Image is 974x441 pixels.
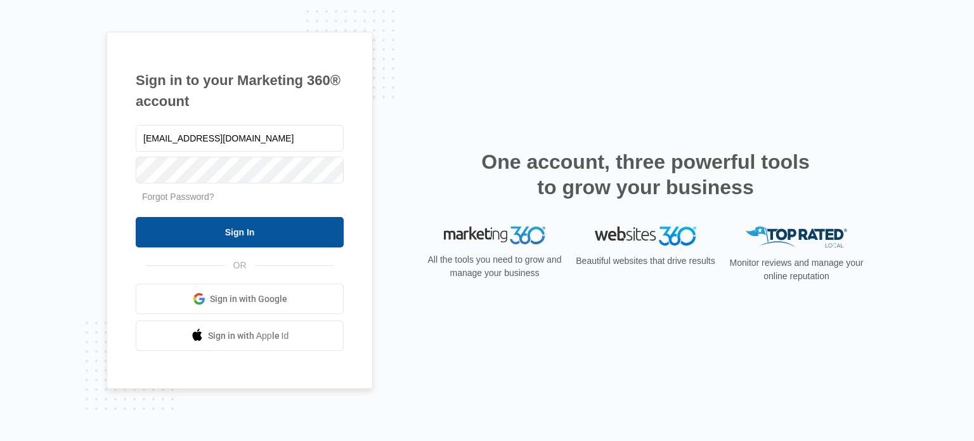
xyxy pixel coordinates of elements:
a: Sign in with Apple Id [136,320,344,351]
img: Websites 360 [595,227,696,245]
h1: Sign in to your Marketing 360® account [136,70,344,112]
p: All the tools you need to grow and manage your business [424,253,566,280]
a: Forgot Password? [142,192,214,202]
span: Sign in with Google [210,293,287,306]
a: Sign in with Google [136,284,344,314]
p: Monitor reviews and manage your online reputation [725,256,867,283]
span: Sign in with Apple Id [208,329,289,343]
h2: One account, three powerful tools to grow your business [477,149,814,200]
span: OR [224,259,256,272]
input: Email [136,125,344,152]
input: Sign In [136,217,344,247]
p: Beautiful websites that drive results [575,254,717,268]
img: Marketing 360 [444,227,545,244]
img: Top Rated Local [746,227,847,247]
